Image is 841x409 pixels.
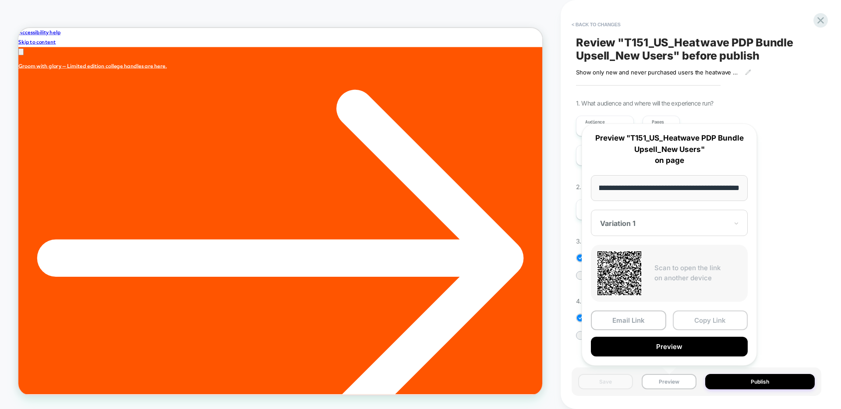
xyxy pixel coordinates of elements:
span: 1. What audience and where will the experience run? [576,99,713,107]
button: Save [578,374,633,389]
button: < Back to changes [567,18,625,32]
button: Copy Link [673,310,748,330]
button: Preview [642,374,696,389]
p: Scan to open the link on another device [654,263,741,283]
span: Review " T151_US_Heatwave PDP Bundle Upsell_New Users " before publish [576,36,817,62]
button: Publish [705,374,815,389]
p: Preview "T151_US_Heatwave PDP Bundle Upsell_New Users" on page [591,133,748,166]
button: Email Link [591,310,666,330]
span: Show only new and never purchased users the heatwave bundle upsell on PDP. PDP has been out-perfo... [576,69,739,76]
button: Preview [591,337,748,356]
